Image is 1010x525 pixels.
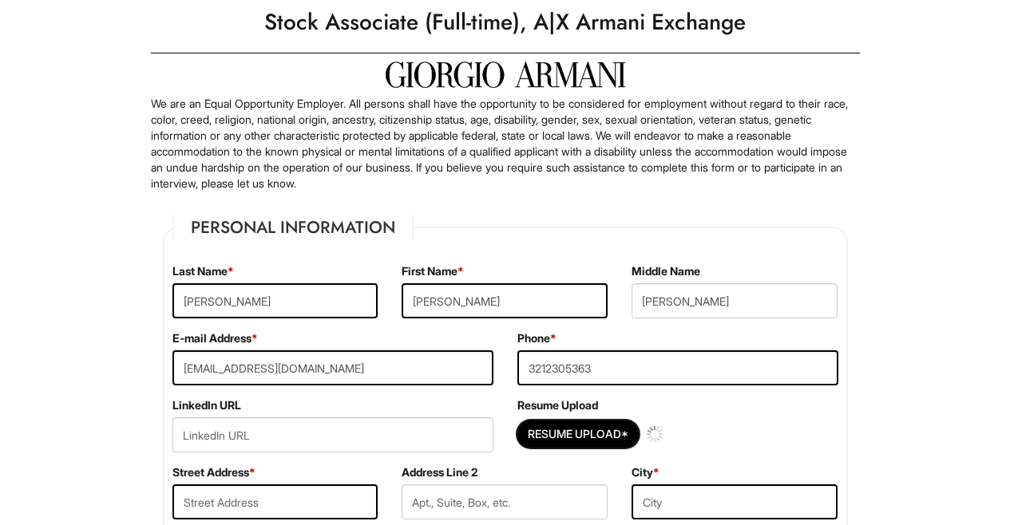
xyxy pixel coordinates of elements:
input: Apt., Suite, Box, etc. [402,484,608,519]
button: Resume Upload*Resume Upload* [517,420,639,448]
input: LinkedIn URL [172,417,493,452]
p: We are an Equal Opportunity Employer. All persons shall have the opportunity to be considered for... [151,96,860,191]
label: Resume Upload [517,397,598,413]
label: Middle Name [632,263,700,279]
img: Giorgio Armani [386,61,625,88]
label: E-mail Address [172,330,258,346]
label: Address Line 2 [402,464,477,480]
label: City [632,464,659,480]
input: Phone [517,350,838,385]
input: Last Name [172,283,378,318]
label: LinkedIn URL [172,397,241,413]
input: Middle Name [632,283,838,318]
img: loading.gif [647,426,663,442]
input: City [632,484,838,519]
label: Phone [517,330,556,346]
input: Street Address [172,484,378,519]
label: First Name [402,263,464,279]
input: E-mail Address [172,350,493,385]
legend: Personal Information [172,215,414,239]
input: First Name [402,283,608,318]
label: Last Name [172,263,234,279]
label: Street Address [172,464,255,480]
